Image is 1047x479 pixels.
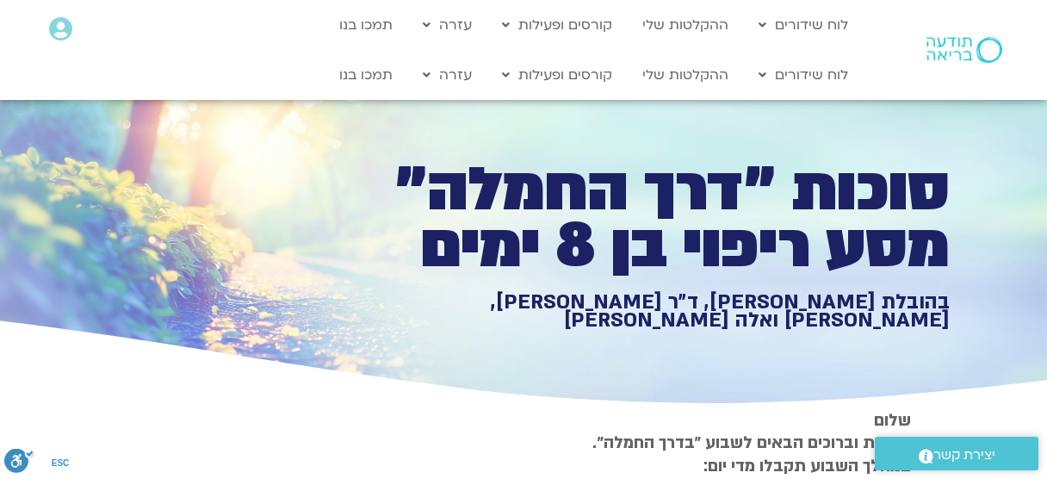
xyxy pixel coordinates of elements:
a: ההקלטות שלי [634,9,737,41]
a: קורסים ופעילות [493,59,621,91]
a: עזרה [414,9,480,41]
a: לוח שידורים [750,9,857,41]
a: יצירת קשר [875,437,1038,470]
strong: ברוכות וברוכים הבאים לשבוע ״בדרך החמלה״. במהלך השבוע תקבלו מדי יום: [592,432,911,476]
h1: בהובלת [PERSON_NAME], ד״ר [PERSON_NAME], [PERSON_NAME] ואלה [PERSON_NAME] [353,293,950,330]
strong: שלום [874,409,911,432]
a: קורסים ופעילות [493,9,621,41]
a: ההקלטות שלי [634,59,737,91]
a: עזרה [414,59,480,91]
a: תמכו בנו [331,59,401,91]
span: יצירת קשר [933,444,995,467]
a: תמכו בנו [331,9,401,41]
a: לוח שידורים [750,59,857,91]
img: תודעה בריאה [926,37,1002,63]
h1: סוכות ״דרך החמלה״ מסע ריפוי בן 8 ימים [353,162,950,275]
